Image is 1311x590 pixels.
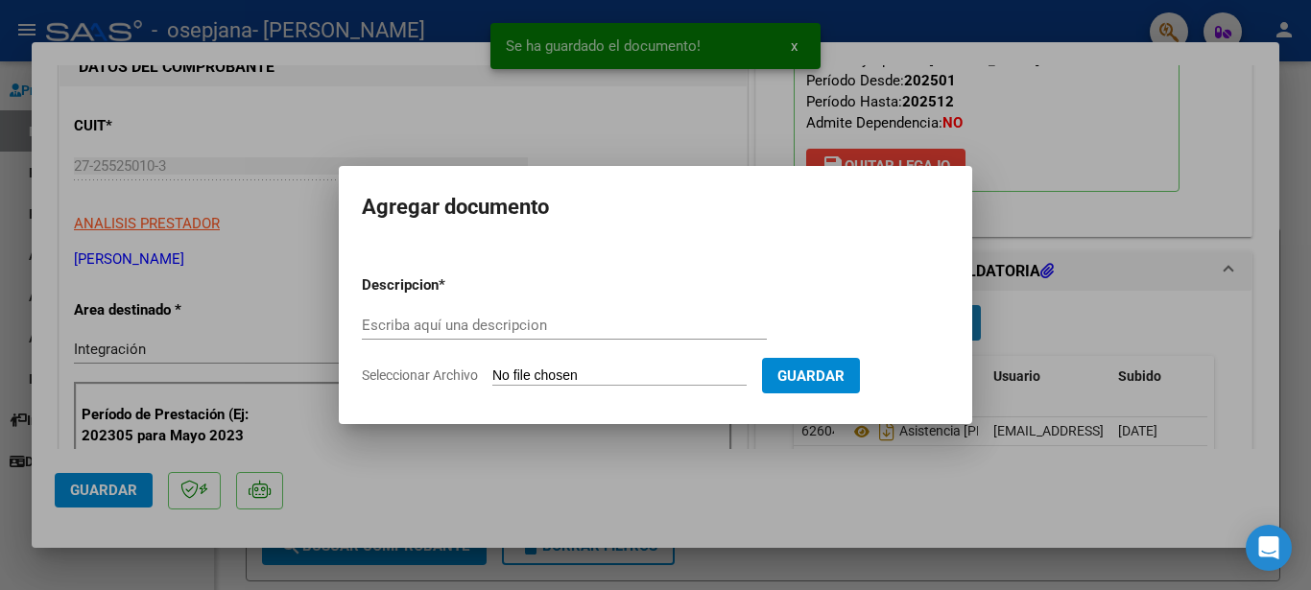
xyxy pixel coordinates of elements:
[362,274,538,296] p: Descripcion
[777,367,845,385] span: Guardar
[762,358,860,393] button: Guardar
[1246,525,1292,571] div: Open Intercom Messenger
[362,367,478,383] span: Seleccionar Archivo
[362,189,949,225] h2: Agregar documento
